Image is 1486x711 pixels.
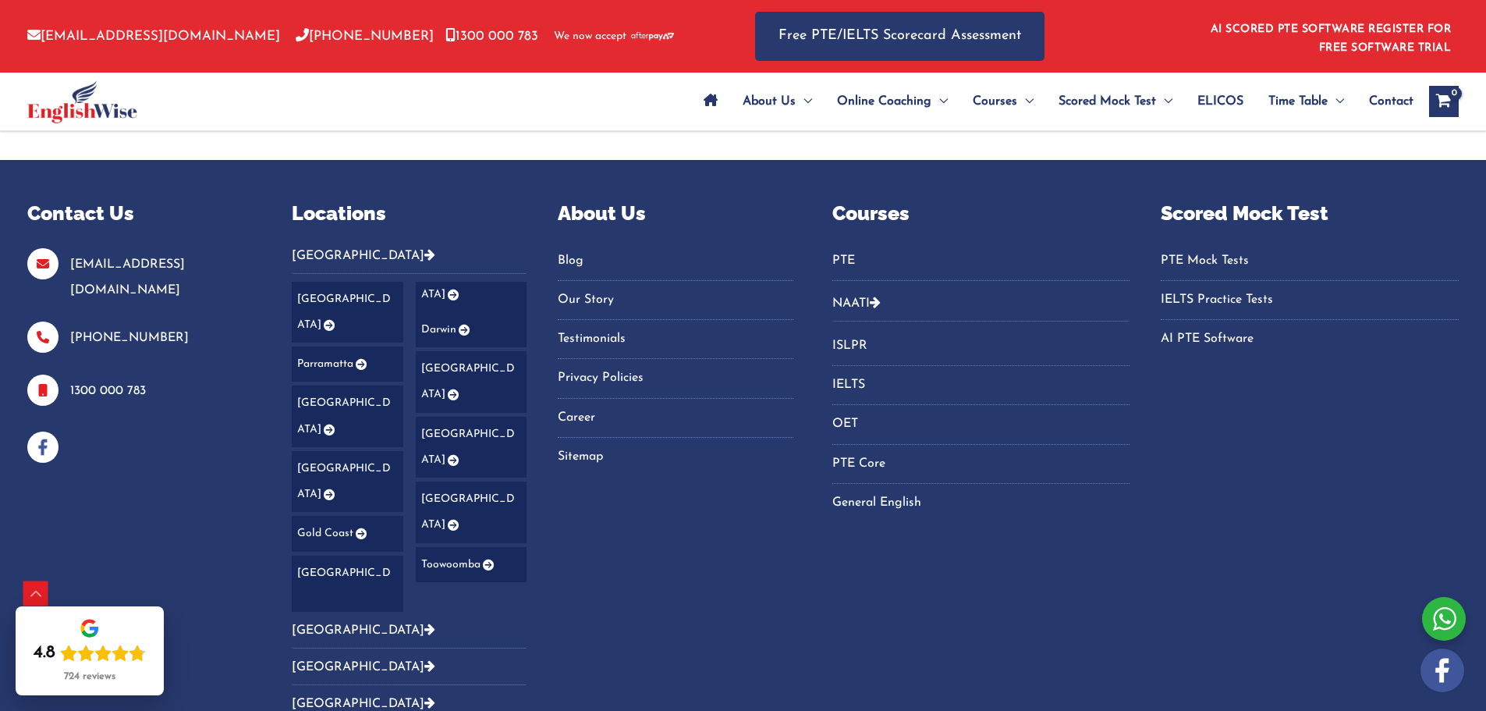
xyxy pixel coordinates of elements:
[296,30,434,43] a: [PHONE_NUMBER]
[292,248,527,274] button: [GEOGRAPHIC_DATA]
[558,248,793,471] nav: Menu
[973,74,1017,129] span: Courses
[825,74,960,129] a: Online CoachingMenu Toggle
[27,199,253,229] p: Contact Us
[832,248,1130,274] a: PTE
[1161,199,1459,229] p: Scored Mock Test
[416,547,527,582] a: Toowoomba
[292,649,527,685] button: [GEOGRAPHIC_DATA]
[292,386,403,447] a: [GEOGRAPHIC_DATA]
[1197,74,1243,129] span: ELICOS
[832,411,1130,437] a: OET
[832,333,1130,359] a: ISLPR
[292,199,527,229] p: Locations
[416,482,527,543] a: [GEOGRAPHIC_DATA]
[832,199,1130,229] p: Courses
[416,417,527,478] a: [GEOGRAPHIC_DATA]
[558,326,793,352] a: Testimonials
[558,405,793,431] a: Career
[292,516,403,551] a: Gold Coast
[631,32,674,41] img: Afterpay-Logo
[1161,248,1459,274] a: PTE Mock Tests
[931,74,948,129] span: Menu Toggle
[1161,287,1459,313] a: IELTS Practice Tests
[292,612,527,649] button: [GEOGRAPHIC_DATA]
[1357,74,1413,129] a: Contact
[1256,74,1357,129] a: Time TableMenu Toggle
[1211,23,1452,54] a: AI SCORED PTE SOFTWARE REGISTER FOR FREE SOFTWARE TRIAL
[27,432,59,463] img: facebook-blue-icons.png
[1201,11,1459,62] aside: Header Widget 1
[832,372,1130,398] a: IELTS
[832,199,1130,535] aside: Footer Widget 4
[832,248,1130,281] nav: Menu
[1328,74,1344,129] span: Menu Toggle
[558,199,793,489] aside: Footer Widget 3
[34,642,55,664] div: 4.8
[64,670,115,683] div: 724 reviews
[691,74,1413,129] nav: Site Navigation: Main Menu
[743,74,796,129] span: About Us
[34,642,146,664] div: Rating: 4.8 out of 5
[1369,74,1413,129] span: Contact
[832,490,1130,516] a: General English
[1156,74,1172,129] span: Menu Toggle
[445,30,538,43] a: 1300 000 783
[27,80,137,123] img: cropped-ew-logo
[837,74,931,129] span: Online Coaching
[27,30,280,43] a: [EMAIL_ADDRESS][DOMAIN_NAME]
[292,282,403,343] a: [GEOGRAPHIC_DATA]
[292,347,403,382] a: Parramatta
[755,12,1044,61] a: Free PTE/IELTS Scorecard Assessment
[416,312,527,347] a: Darwin
[558,287,793,313] a: Our Story
[558,199,793,229] p: About Us
[1420,649,1464,692] img: white-facebook.png
[558,248,793,274] a: Blog
[832,451,1130,477] a: PTE Core
[1268,74,1328,129] span: Time Table
[1161,326,1459,352] a: AI PTE Software
[1017,74,1034,129] span: Menu Toggle
[960,74,1046,129] a: CoursesMenu Toggle
[832,285,1130,322] button: NAATI
[70,258,185,297] a: [EMAIL_ADDRESS][DOMAIN_NAME]
[1046,74,1185,129] a: Scored Mock TestMenu Toggle
[292,451,403,513] a: [GEOGRAPHIC_DATA]
[558,444,793,470] a: Sitemap
[554,29,626,44] span: We now accept
[1429,86,1459,117] a: View Shopping Cart, empty
[796,74,812,129] span: Menu Toggle
[1185,74,1256,129] a: ELICOS
[730,74,825,129] a: About UsMenu Toggle
[558,365,793,391] a: Privacy Policies
[416,351,527,413] a: [GEOGRAPHIC_DATA]
[1161,248,1459,353] nav: Menu
[27,199,253,463] aside: Footer Widget 1
[1059,74,1156,129] span: Scored Mock Test
[70,385,146,397] a: 1300 000 783
[832,333,1130,516] nav: Menu
[832,297,870,310] a: NAATI
[70,332,189,344] a: [PHONE_NUMBER]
